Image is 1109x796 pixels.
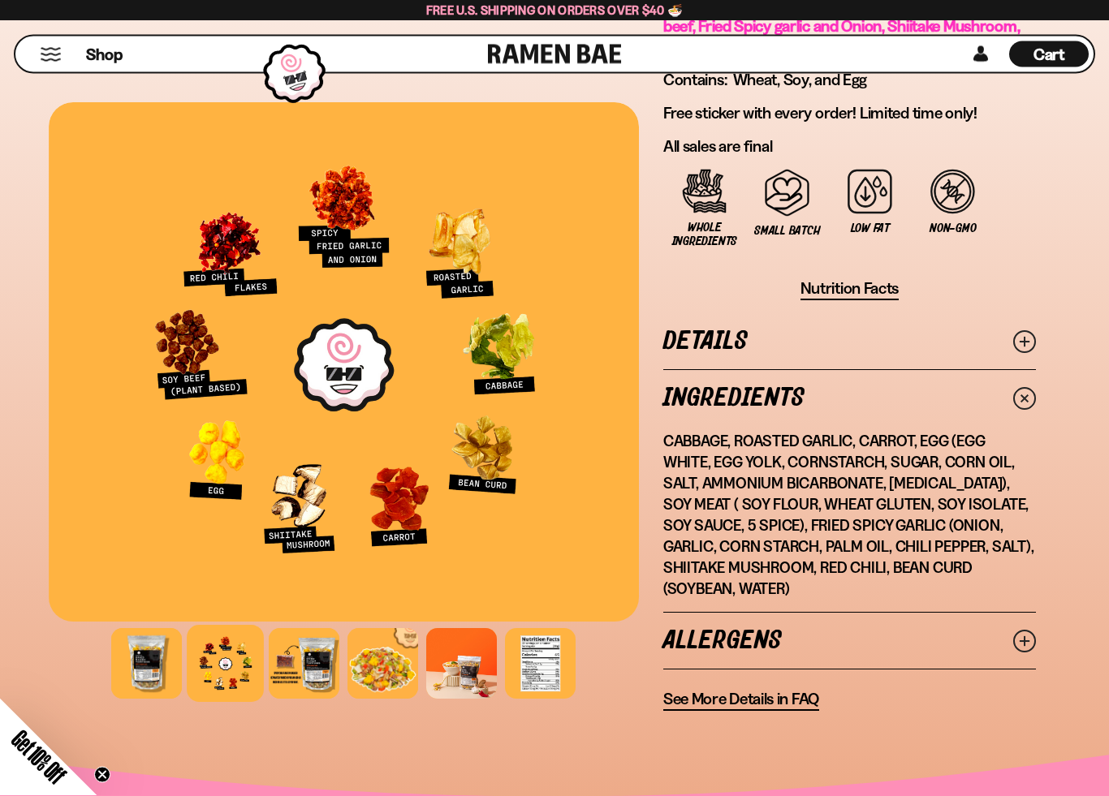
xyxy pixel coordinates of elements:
a: Cart [1009,37,1089,72]
button: Nutrition Facts [800,279,900,301]
a: Details [663,314,1036,370]
span: Low Fat [851,222,890,236]
span: Contains: Wheat, Soy, and Egg [663,71,867,90]
span: Cart [1033,45,1065,64]
a: Allergens [663,613,1036,669]
a: Ingredients [663,371,1036,427]
p: All sales are final [663,137,1036,157]
button: Mobile Menu Trigger [40,48,62,62]
button: Close teaser [94,767,110,783]
span: Shop [86,44,123,66]
span: Non-GMO [930,222,976,236]
a: See More Details in FAQ [663,690,819,712]
p: Cabbage, Roasted Garlic, Carrot, Egg (Egg White, Egg Yolk, Cornstarch, Sugar, Corn Oil, Salt, Amm... [663,432,1036,600]
span: See More Details in FAQ [663,690,819,710]
span: Free U.S. Shipping on Orders over $40 🍜 [426,2,684,18]
span: Whole Ingredients [671,222,738,249]
a: Shop [86,41,123,67]
span: Get 10% Off [7,725,71,789]
span: Nutrition Facts [800,279,900,299]
span: Small Batch [754,225,820,239]
span: Free sticker with every order! Limited time only! [663,104,977,123]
